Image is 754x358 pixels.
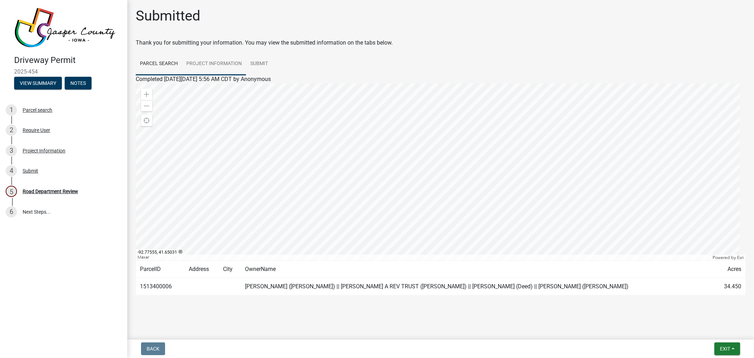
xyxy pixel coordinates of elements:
[141,89,152,100] div: Zoom in
[65,77,92,89] button: Notes
[246,53,272,75] a: Submit
[141,342,165,355] button: Back
[720,346,730,352] span: Exit
[23,108,52,112] div: Parcel search
[23,168,38,173] div: Submit
[136,39,746,47] div: Thank you for submitting your information. You may view the submitted information on the tabs below.
[14,55,122,65] h4: Driveway Permit
[182,53,246,75] a: Project Information
[14,81,62,86] wm-modal-confirm: Summary
[136,76,271,82] span: Completed [DATE][DATE] 5:56 AM CDT by Anonymous
[136,261,185,278] td: ParcelID
[241,261,714,278] td: OwnerName
[23,128,50,133] div: Require User
[14,77,62,89] button: View Summary
[141,100,152,111] div: Zoom out
[185,261,219,278] td: Address
[711,255,746,260] div: Powered by
[219,261,241,278] td: City
[136,255,711,260] div: Maxar
[136,7,200,24] h1: Submitted
[6,186,17,197] div: 5
[714,278,746,295] td: 34.450
[6,125,17,136] div: 2
[14,68,113,75] span: 2025-454
[136,278,185,295] td: 1513400006
[6,206,17,218] div: 6
[136,53,182,75] a: Parcel search
[147,346,159,352] span: Back
[23,148,65,153] div: Project Information
[141,115,152,126] div: Find my location
[737,255,744,260] a: Esri
[14,7,116,48] img: Jasper County, Iowa
[65,81,92,86] wm-modal-confirm: Notes
[6,165,17,177] div: 4
[6,104,17,116] div: 1
[714,261,746,278] td: Acres
[23,189,78,194] div: Road Department Review
[241,278,714,295] td: [PERSON_NAME] ([PERSON_NAME]) || [PERSON_NAME] A REV TRUST ([PERSON_NAME]) || [PERSON_NAME] (Deed...
[6,145,17,156] div: 3
[714,342,740,355] button: Exit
